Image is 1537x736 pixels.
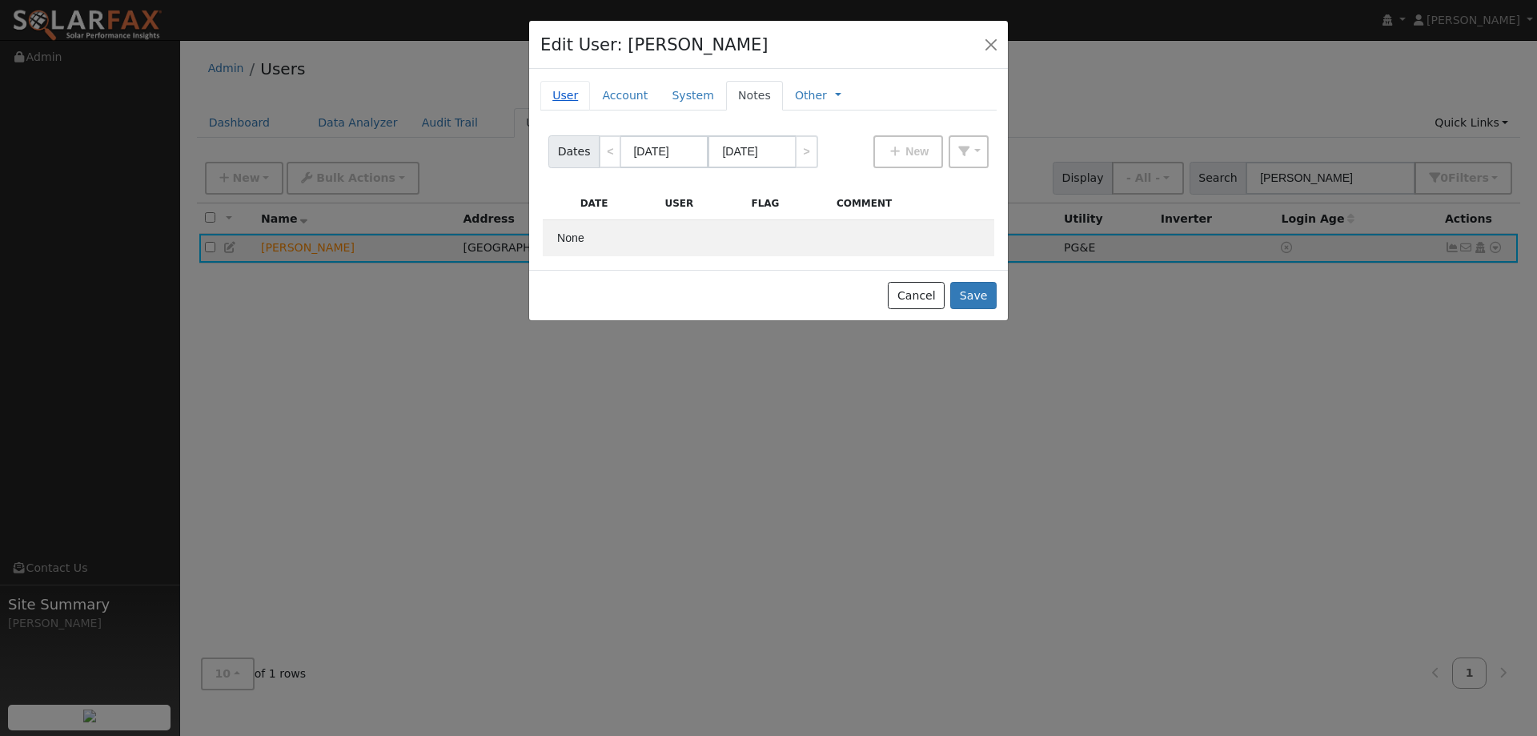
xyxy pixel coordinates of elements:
[743,188,828,219] div: Flag
[888,282,945,309] button: Cancel
[540,32,768,58] h4: Edit User: [PERSON_NAME]
[548,135,600,168] span: Dates
[656,188,743,219] div: User
[590,81,660,111] a: Account
[795,87,827,104] a: Other
[543,220,994,257] td: None
[828,188,965,219] div: Comment
[795,135,817,168] a: >
[726,81,783,111] a: Notes
[599,135,621,168] a: <
[572,188,656,219] div: Date
[905,145,929,158] span: New
[873,135,943,168] button: New
[540,81,590,111] a: User
[950,282,997,309] button: Save
[660,81,726,111] a: System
